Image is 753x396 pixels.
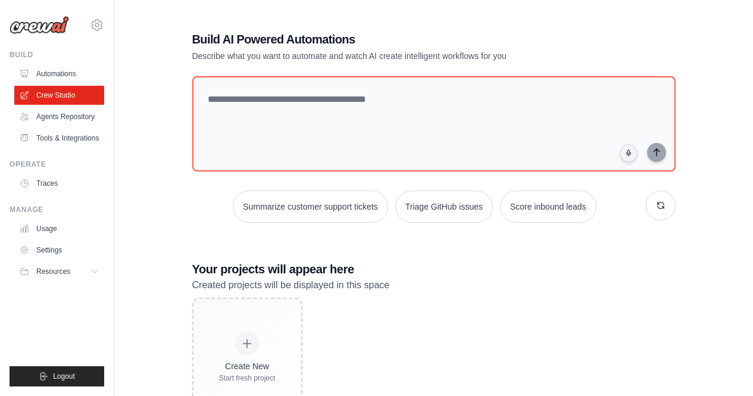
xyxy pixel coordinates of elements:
[53,372,75,381] span: Logout
[10,16,69,34] img: Logo
[395,191,493,223] button: Triage GitHub issues
[14,107,104,126] a: Agents Repository
[10,205,104,214] div: Manage
[192,277,676,293] p: Created projects will be displayed in this space
[14,64,104,83] a: Automations
[10,50,104,60] div: Build
[646,191,676,220] button: Get new suggestions
[192,50,592,62] p: Describe what you want to automate and watch AI create intelligent workflows for you
[219,360,276,372] div: Create New
[14,262,104,281] button: Resources
[219,373,276,383] div: Start fresh project
[10,366,104,386] button: Logout
[192,261,676,277] h3: Your projects will appear here
[36,267,70,276] span: Resources
[10,160,104,169] div: Operate
[14,241,104,260] a: Settings
[14,86,104,105] a: Crew Studio
[14,129,104,148] a: Tools & Integrations
[500,191,596,223] button: Score inbound leads
[233,191,388,223] button: Summarize customer support tickets
[14,174,104,193] a: Traces
[192,31,592,48] h1: Build AI Powered Automations
[620,144,638,162] button: Click to speak your automation idea
[14,219,104,238] a: Usage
